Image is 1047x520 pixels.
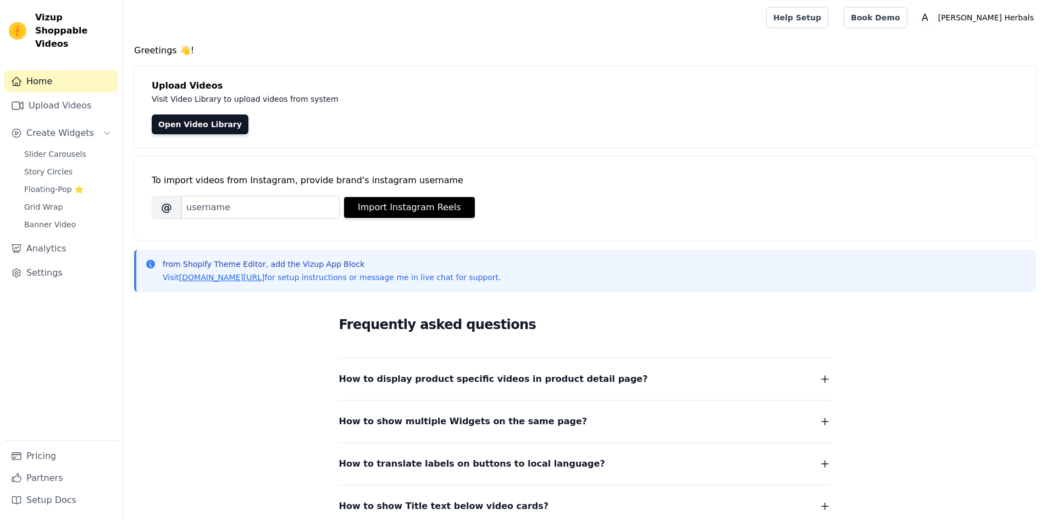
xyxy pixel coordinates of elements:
[339,499,832,514] button: How to show Title text below video cards?
[179,273,265,282] a: [DOMAIN_NAME][URL]
[152,174,1018,187] div: To import videos from Instagram, provide brand's instagram username
[152,92,644,106] p: Visit Video Library to upload videos from system
[844,7,907,28] a: Book Demo
[916,8,1038,28] button: A [PERSON_NAME] Herbals
[24,184,84,195] span: Floating-Pop ⭐
[766,7,828,28] a: Help Setup
[163,272,501,283] p: Visit for setup instructions or message me in live chat for support.
[4,262,118,284] a: Settings
[18,146,118,162] a: Slider Carousels
[24,201,63,212] span: Grid Wrap
[339,371,832,387] button: How to display product specific videos in product detail page?
[339,414,832,429] button: How to show multiple Widgets on the same page?
[24,219,76,230] span: Banner Video
[339,456,605,472] span: How to translate labels on buttons to local language?
[152,79,1018,92] h4: Upload Videos
[4,445,118,467] a: Pricing
[4,122,118,144] button: Create Widgets
[134,44,1036,57] h4: Greetings 👋!
[339,314,832,336] h2: Frequently asked questions
[4,489,118,511] a: Setup Docs
[4,238,118,260] a: Analytics
[339,456,832,472] button: How to translate labels on buttons to local language?
[922,12,928,23] text: A
[4,467,118,489] a: Partners
[344,197,475,218] button: Import Instagram Reels
[9,22,26,40] img: Vizup
[18,164,118,179] a: Story Circles
[26,127,94,140] span: Create Widgets
[4,70,118,92] a: Home
[181,196,340,219] input: username
[24,149,86,160] span: Slider Carousels
[339,371,648,387] span: How to display product specific videos in product detail page?
[152,196,181,219] span: @
[339,499,549,514] span: How to show Title text below video cards?
[163,259,501,270] p: from Shopify Theme Editor, add the Vizup App Block
[4,95,118,117] a: Upload Videos
[18,199,118,215] a: Grid Wrap
[35,11,114,51] span: Vizup Shoppable Videos
[18,217,118,232] a: Banner Video
[339,414,588,429] span: How to show multiple Widgets on the same page?
[18,182,118,197] a: Floating-Pop ⭐
[152,114,248,134] a: Open Video Library
[24,166,73,177] span: Story Circles
[934,8,1038,28] p: [PERSON_NAME] Herbals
